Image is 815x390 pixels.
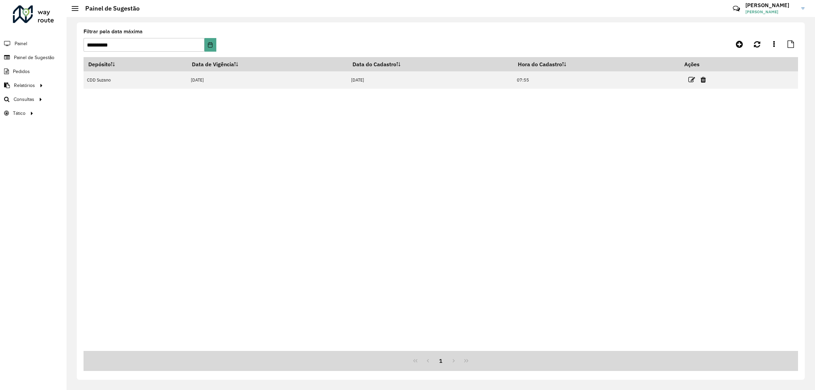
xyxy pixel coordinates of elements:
[513,57,680,71] th: Hora do Cadastro
[680,57,720,71] th: Ações
[14,96,34,103] span: Consultas
[13,68,30,75] span: Pedidos
[187,71,348,89] td: [DATE]
[688,75,695,84] a: Editar
[701,75,706,84] a: Excluir
[14,82,35,89] span: Relatórios
[745,2,796,8] h3: [PERSON_NAME]
[13,110,25,117] span: Tático
[745,9,796,15] span: [PERSON_NAME]
[348,71,513,89] td: [DATE]
[14,54,54,61] span: Painel de Sugestão
[729,1,744,16] a: Contato Rápido
[15,40,27,47] span: Painel
[187,57,348,71] th: Data de Vigência
[84,71,187,89] td: CDD Suzano
[348,57,513,71] th: Data do Cadastro
[434,354,447,367] button: 1
[84,28,143,36] label: Filtrar pela data máxima
[84,57,187,71] th: Depósito
[513,71,680,89] td: 07:55
[78,5,140,12] h2: Painel de Sugestão
[204,38,216,52] button: Choose Date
